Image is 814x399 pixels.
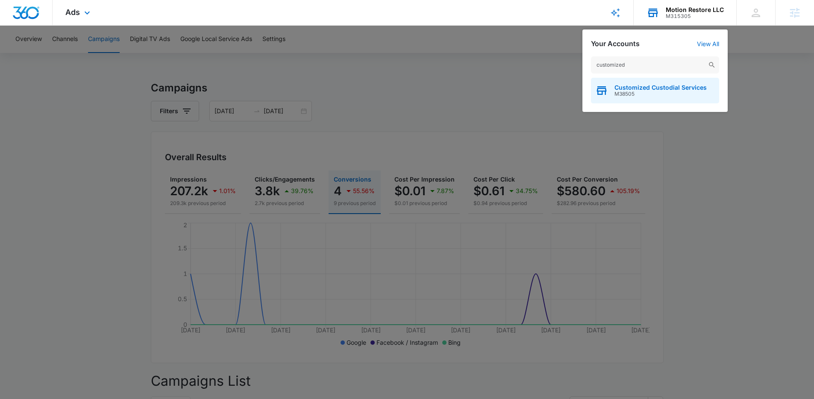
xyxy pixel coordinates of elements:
[666,6,724,13] div: account name
[591,40,640,48] h2: Your Accounts
[666,13,724,19] div: account id
[614,91,707,97] span: M38505
[591,78,719,103] button: Customized Custodial ServicesM38505
[65,8,80,17] span: Ads
[697,40,719,47] a: View All
[614,84,707,91] span: Customized Custodial Services
[591,56,719,73] input: Search Accounts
